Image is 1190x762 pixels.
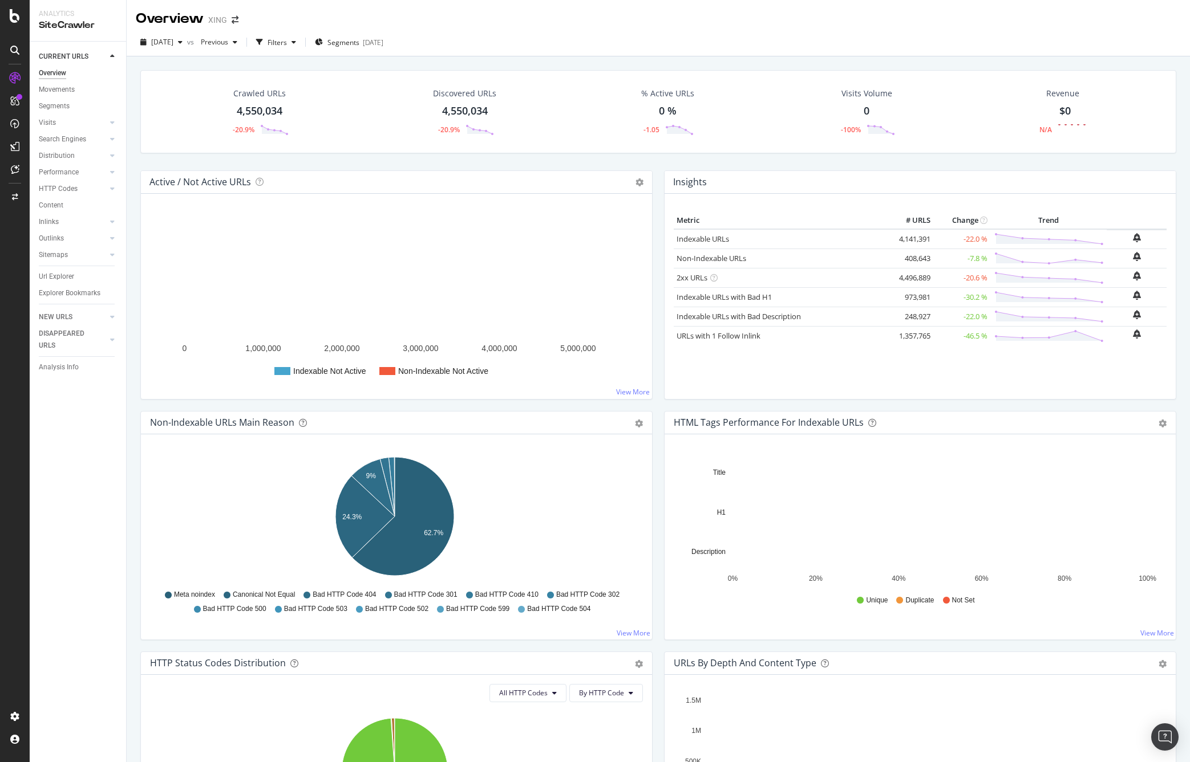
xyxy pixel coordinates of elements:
[39,133,86,145] div: Search Engines
[39,84,118,96] a: Movements
[39,9,117,19] div: Analytics
[438,125,460,135] div: -20.9%
[809,574,823,582] text: 20%
[1133,252,1141,261] div: bell-plus
[527,604,590,614] span: Bad HTTP Code 504
[232,16,238,24] div: arrow-right-arrow-left
[363,38,383,47] div: [DATE]
[403,344,438,353] text: 3,000,000
[136,33,187,51] button: [DATE]
[183,344,187,353] text: 0
[39,233,107,245] a: Outlinks
[1046,88,1079,99] span: Revenue
[237,104,282,119] div: 4,550,034
[39,183,78,195] div: HTTP Codes
[39,100,118,112] a: Segments
[933,326,990,345] td: -46.5 %
[327,38,359,47] span: Segments
[39,216,107,228] a: Inlinks
[39,328,96,352] div: DISAPPEARED URLS
[866,596,888,605] span: Unique
[1139,574,1156,582] text: 100%
[39,287,118,299] a: Explorer Bookmarks
[713,468,726,476] text: Title
[39,67,66,79] div: Overview
[39,271,74,283] div: Url Explorer
[39,150,75,162] div: Distribution
[489,684,566,702] button: All HTTP Codes
[560,344,596,353] text: 5,000,000
[187,37,196,47] span: vs
[990,212,1107,229] th: Trend
[841,125,861,135] div: -100%
[196,33,242,51] button: Previous
[39,19,117,32] div: SiteCrawler
[150,212,643,390] svg: A chart.
[208,14,227,26] div: XING
[149,174,251,190] h4: Active / Not Active URLs
[39,150,107,162] a: Distribution
[569,684,643,702] button: By HTTP Code
[293,366,366,376] text: Indexable Not Active
[841,88,892,99] div: Visits Volume
[475,590,539,600] span: Bad HTTP Code 410
[39,166,107,178] a: Performance
[892,574,905,582] text: 40%
[203,604,266,614] span: Bad HTTP Code 500
[398,366,488,376] text: Non-Indexable Not Active
[366,472,377,480] text: 9%
[933,287,990,307] td: -30.2 %
[677,331,760,341] a: URLs with 1 Follow Inlink
[677,272,707,283] a: 2xx URLs
[39,249,68,261] div: Sitemaps
[686,696,701,704] text: 1.5M
[905,596,934,605] span: Duplicate
[39,117,107,129] a: Visits
[324,344,359,353] text: 2,000,000
[39,117,56,129] div: Visits
[888,248,933,268] td: 408,643
[1133,271,1141,280] div: bell-plus
[888,307,933,326] td: 248,927
[39,183,107,195] a: HTTP Codes
[674,417,864,428] div: HTML Tags Performance for Indexable URLs
[933,212,990,229] th: Change
[150,417,294,428] div: Non-Indexable URLs Main Reason
[174,590,215,600] span: Meta noindex
[933,229,990,249] td: -22.0 %
[39,271,118,283] a: Url Explorer
[150,453,639,585] svg: A chart.
[39,51,107,63] a: CURRENT URLS
[39,249,107,261] a: Sitemaps
[499,688,548,698] span: All HTTP Codes
[641,88,694,99] div: % Active URLs
[433,88,496,99] div: Discovered URLs
[39,361,118,373] a: Analysis Info
[933,248,990,268] td: -7.8 %
[424,529,443,537] text: 62.7%
[1059,104,1071,117] span: $0
[196,37,228,47] span: Previous
[268,38,287,47] div: Filters
[691,548,726,556] text: Description
[39,361,79,373] div: Analysis Info
[677,292,772,302] a: Indexable URLs with Bad H1
[636,178,643,186] i: Options
[39,216,59,228] div: Inlinks
[728,574,738,582] text: 0%
[933,307,990,326] td: -22.0 %
[691,727,701,735] text: 1M
[677,311,801,321] a: Indexable URLs with Bad Description
[674,212,888,229] th: Metric
[1058,574,1071,582] text: 80%
[39,67,118,79] a: Overview
[39,287,100,299] div: Explorer Bookmarks
[674,453,1163,585] svg: A chart.
[1159,660,1167,668] div: gear
[39,199,118,211] a: Content
[446,604,509,614] span: Bad HTTP Code 599
[394,590,458,600] span: Bad HTTP Code 301
[952,596,975,605] span: Not Set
